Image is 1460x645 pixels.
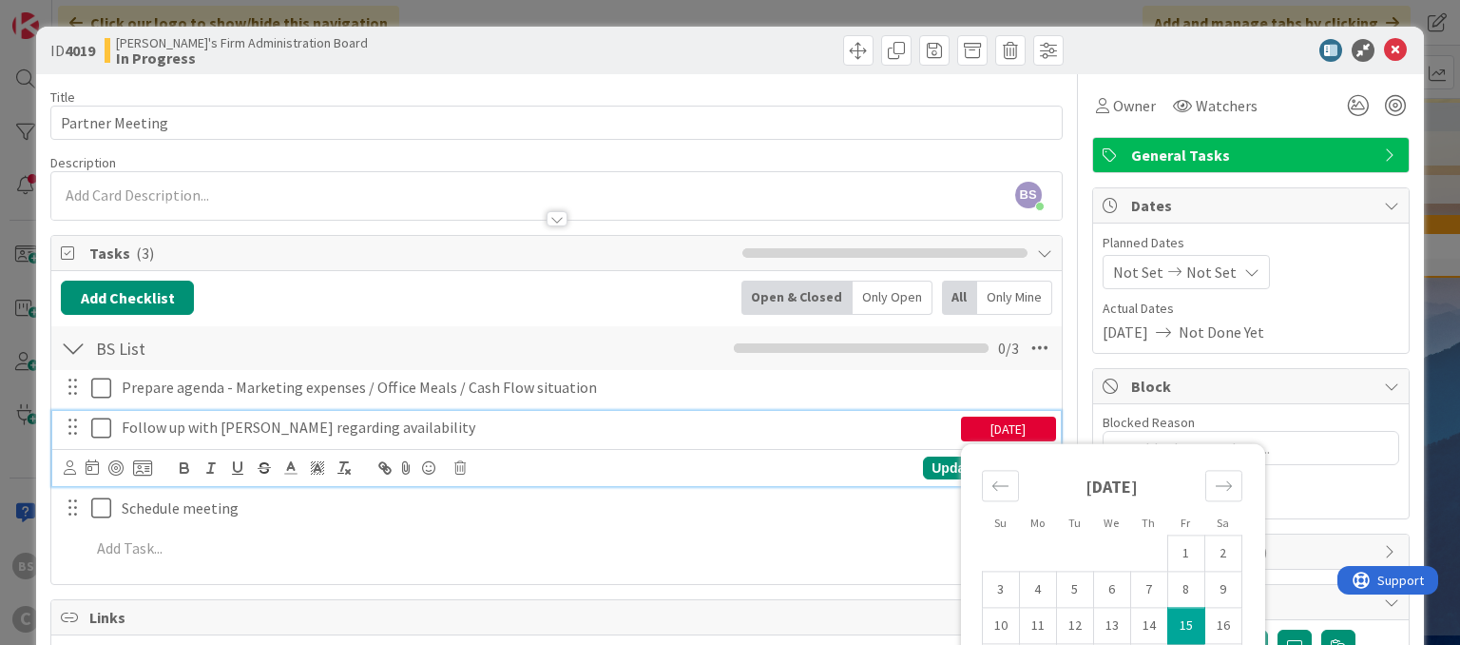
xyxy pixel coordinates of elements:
[994,516,1007,530] small: Su
[1204,608,1241,644] td: Saturday, 08/16/2025 12:00 PM
[1015,182,1042,208] span: BS
[982,608,1019,644] td: Sunday, 08/10/2025 12:00 PM
[1103,299,1399,319] span: Actual Dates
[1186,261,1237,283] span: Not Set
[65,41,95,60] b: 4019
[1204,536,1241,572] td: Saturday, 08/02/2025 12:00 PM
[982,470,1019,501] div: Move backward to switch to the previous month.
[1056,608,1093,644] td: Tuesday, 08/12/2025 12:00 PM
[741,281,853,315] div: Open & Closed
[1181,516,1190,530] small: Fr
[1131,375,1374,398] span: Block
[961,417,1056,441] div: [DATE]
[1167,608,1204,644] td: Selected. Friday, 08/15/2025 12:00 PM
[1019,608,1056,644] td: Monday, 08/11/2025 12:00 PM
[1179,321,1264,343] span: Not Done Yet
[1167,572,1204,608] td: Friday, 08/08/2025 12:00 PM
[1030,516,1045,530] small: Mo
[1093,608,1130,644] td: Wednesday, 08/13/2025 12:00 PM
[40,3,86,26] span: Support
[1056,572,1093,608] td: Tuesday, 08/05/2025 12:00 PM
[50,106,1062,140] input: type card name here...
[50,154,116,171] span: Description
[1093,572,1130,608] td: Wednesday, 08/06/2025 12:00 PM
[853,281,932,315] div: Only Open
[1131,144,1374,166] span: General Tasks
[942,281,977,315] div: All
[1217,516,1229,530] small: Sa
[1130,572,1167,608] td: Thursday, 08/07/2025 12:00 PM
[998,337,1019,360] span: 0 / 3
[1131,194,1374,217] span: Dates
[89,331,517,365] input: Add Checklist...
[1205,470,1242,501] div: Move forward to switch to the next month.
[61,281,194,315] button: Add Checklist
[89,606,1027,629] span: Links
[982,572,1019,608] td: Sunday, 08/03/2025 12:00 PM
[136,244,154,263] span: ( 3 )
[116,50,368,66] b: In Progress
[1019,572,1056,608] td: Monday, 08/04/2025 12:00 PM
[923,457,985,479] div: Update
[116,35,368,50] span: [PERSON_NAME]'s Firm Administration Board
[1167,536,1204,572] td: Friday, 08/01/2025 12:00 PM
[1113,261,1163,283] span: Not Set
[50,88,75,106] label: Title
[89,242,732,264] span: Tasks
[977,281,1052,315] div: Only Mine
[1130,608,1167,644] td: Thursday, 08/14/2025 12:00 PM
[1103,321,1148,343] span: [DATE]
[1103,233,1399,253] span: Planned Dates
[1142,516,1155,530] small: Th
[50,39,95,62] span: ID
[1103,414,1195,431] label: Blocked Reason
[1104,516,1119,530] small: We
[1068,516,1081,530] small: Tu
[1196,94,1258,117] span: Watchers
[1085,476,1138,498] strong: [DATE]
[122,498,1048,519] p: Schedule meeting
[122,377,1048,399] p: Prepare agenda - Marketing expenses / Office Meals / Cash Flow situation
[1113,94,1156,117] span: Owner
[1204,572,1241,608] td: Saturday, 08/09/2025 12:00 PM
[122,417,953,439] p: Follow up with [PERSON_NAME] regarding availability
